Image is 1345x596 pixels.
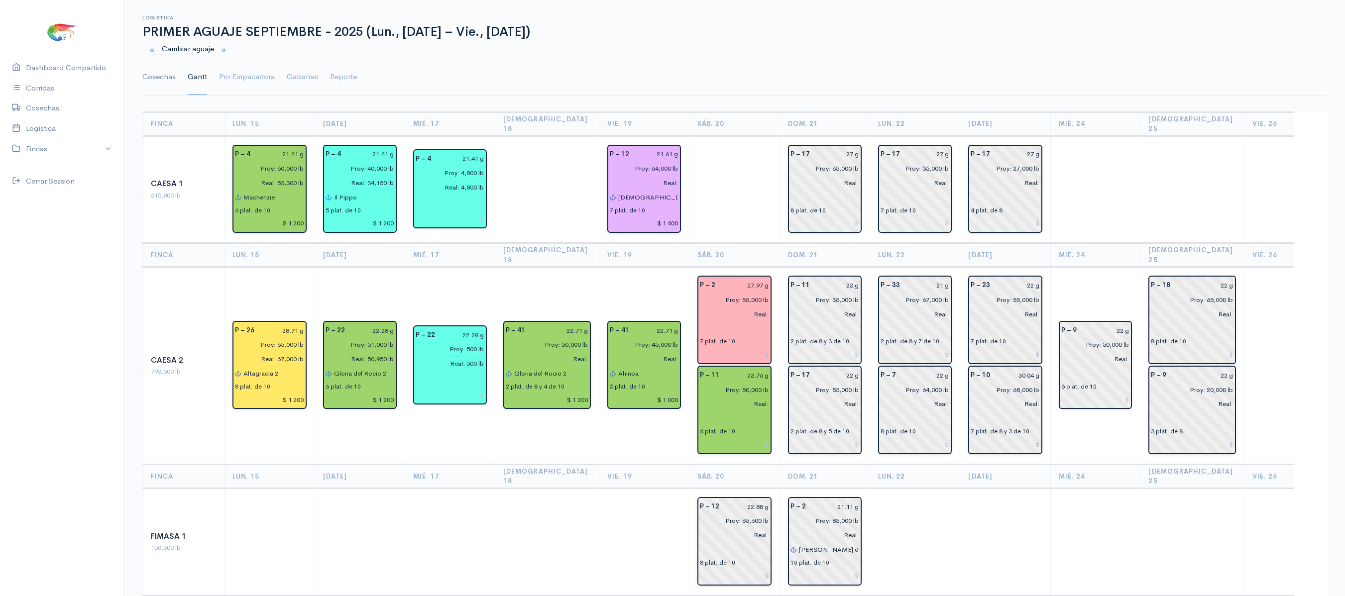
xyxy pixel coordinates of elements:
div: P – 4 [410,152,437,166]
div: 2 plat. de 8 y 7 de 10 [881,337,939,346]
th: Dom. 21 [780,112,870,136]
input: $ [1061,393,1130,407]
input: estimadas [875,383,949,397]
div: 2 plat. de 8 y 5 de 10 [790,427,849,436]
div: P – 23 [965,278,996,293]
input: estimadas [229,337,304,352]
input: $ [235,393,304,407]
div: P – 17 [785,368,816,383]
input: estimadas [320,337,394,352]
a: Gabarras [287,59,318,95]
div: P – 12 [604,147,635,162]
input: $ [881,347,949,362]
input: g [996,368,1039,383]
input: $ [1151,347,1233,362]
div: P – 17 [875,147,906,162]
div: Piscina: 18 Peso: 22 g Libras Proy: 65,000 lb Empacadora: Sin asignar Plataformas: 8 plat. de 10 [1148,276,1235,364]
div: P – 22 [320,323,351,338]
div: Piscina: 41 Peso: 22.71 g Libras Proy: 45,000 lb Empacadora: Expotuna Gabarra: Ahinoa Plataformas... [607,321,681,409]
div: 7 plat. de 8 y 3 de 10 [971,427,1029,436]
div: Piscina: 4 Peso: 21.41 g Libras Proy: 40,000 lb Libras Reales: 34,150 lb Rendimiento: 85.4% Empac... [323,145,397,233]
input: $ [700,569,769,583]
div: P – 12 [694,499,725,514]
div: Piscina: 33 Peso: 21 g Libras Proy: 67,000 lb Empacadora: Sin asignar Plataformas: 2 plat. de 8 y... [878,276,952,364]
div: 5 plat. de 10 [610,382,645,391]
th: Lun. 15 [224,243,315,267]
th: Mié. 17 [405,243,495,267]
input: g [996,278,1039,293]
input: $ [506,393,588,407]
div: 6 plat. de 10 [700,427,735,436]
input: pescadas [320,352,394,366]
a: Por Empacadora [219,59,275,95]
input: $ [790,216,859,231]
th: Finca [143,243,224,267]
th: Mié. 17 [405,112,495,136]
input: pescadas [785,528,859,542]
input: estimadas [320,161,394,176]
th: [DATE] [960,243,1050,267]
th: Finca [143,112,224,136]
div: 5 plat. de 10 [326,206,361,215]
input: pescadas [694,307,769,321]
th: Finca [143,464,224,488]
input: $ [610,216,679,231]
div: Piscina: 12 Peso: 21.61 g Libras Proy: 64,000 lb Empacadora: Songa Gabarra: Jesus del gran poder ... [607,145,681,233]
input: g [635,147,679,162]
input: estimadas [604,161,679,176]
div: 7 plat. de 10 [971,337,1006,346]
div: P – 33 [875,278,906,293]
input: estimadas [1145,383,1233,397]
input: estimadas [785,161,859,176]
th: Lun. 15 [224,464,315,488]
th: [DATE] [315,464,405,488]
input: estimadas [410,166,484,180]
input: $ [700,437,769,452]
div: Piscina: 9 Peso: 22 g Libras Proy: 50,000 lb Empacadora: Sin asignar Plataformas: 6 plat. de 10 [1059,321,1132,409]
th: Mié. 24 [1050,464,1140,488]
div: 6 plat. de 10 [326,382,361,391]
div: 3 plat. de 8 [1151,427,1183,436]
div: 2 plat. de 8 y 3 de 10 [790,337,849,346]
input: $ [790,437,859,452]
input: pescadas [965,307,1039,321]
div: Piscina: 17 Peso: 22 g Libras Proy: 53,000 lb Empacadora: Sin asignar Plataformas: 2 plat. de 8 y... [788,366,862,454]
div: P – 4 [229,147,256,162]
input: $ [326,216,394,231]
input: g [906,278,949,293]
div: P – 26 [229,323,260,338]
div: 7 plat. de 10 [700,337,735,346]
input: g [1083,323,1130,338]
input: $ [790,569,859,583]
input: g [1172,368,1233,383]
input: g [816,147,859,162]
div: Piscina: 17 Peso: 27 g Libras Proy: 65,000 lb Empacadora: Sin asignar Plataformas: 8 plat. de 10 [788,145,862,233]
h1: PRIMER AGUAJE SEPTIEMBRE - 2025 (Lun., [DATE] – Vie., [DATE]) [142,25,1327,39]
input: estimadas [694,293,769,307]
input: pescadas [785,176,859,190]
div: P – 7 [875,368,902,383]
input: g [996,147,1039,162]
div: Piscina: 17 Peso: 27 g Libras Proy: 27,000 lb Empacadora: Sin asignar Plataformas: 4 plat. de 8 [968,145,1042,233]
input: g [725,368,769,383]
div: Piscina: 11 Peso: 23 g Libras Proy: 35,000 lb Empacadora: Sin asignar Plataformas: 2 plat. de 8 y... [788,276,862,364]
th: [DEMOGRAPHIC_DATA] 18 [495,464,599,488]
input: g [635,323,679,338]
div: P – 11 [694,368,725,383]
input: estimadas [1055,337,1130,352]
th: Lun. 22 [870,112,960,136]
input: g [256,147,304,162]
input: $ [326,393,394,407]
th: Mié. 24 [1050,243,1140,267]
div: Piscina: 41 Peso: 22.71 g Libras Proy: 50,000 lb Empacadora: Expotuna Gabarra: Gloria del Rocio 2... [503,321,590,409]
div: Piscina: 22 Peso: 22.28 g Libras Proy: 51,000 lb Libras Reales: 50,950 lb Rendimiento: 99.9% Empa... [323,321,397,409]
input: g [260,323,304,338]
input: $ [971,437,1039,452]
th: Sáb. 20 [689,112,780,136]
th: Vie. 26 [1244,112,1294,136]
input: estimadas [410,342,484,356]
input: $ [971,347,1039,362]
input: g [725,499,769,514]
th: Vie. 19 [599,464,689,488]
th: Mié. 17 [405,464,495,488]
